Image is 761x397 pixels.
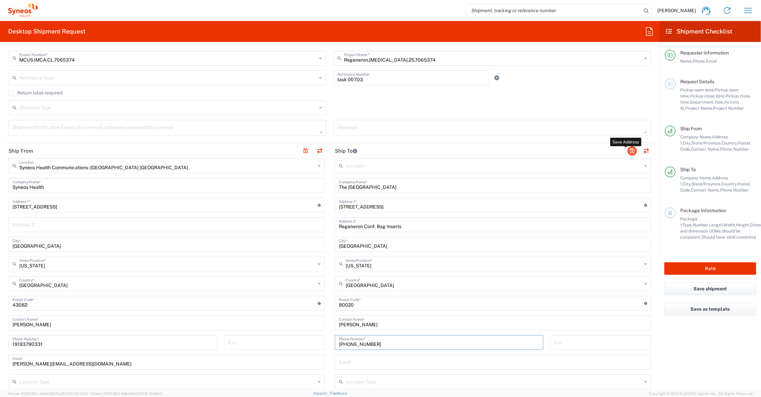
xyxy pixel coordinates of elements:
span: Server: 2025.18.0-a0edd1917ac [8,392,88,396]
span: [PERSON_NAME] [657,7,696,14]
span: City, [683,140,691,146]
span: Country, [721,140,738,146]
span: Contact Name, [691,188,720,193]
span: State/Province, [691,181,721,186]
span: Project Name, [685,106,713,111]
span: Pickup open date, [680,87,715,92]
span: Copyright © [DATE]-[DATE] Agistix Inc., All Rights Reserved [649,391,753,397]
input: Shipment, tracking or reference number [466,4,641,17]
span: [DATE] 10:10:00 [62,392,88,396]
span: Request Details [680,79,714,84]
span: Length, [709,222,723,227]
span: Email [706,59,717,64]
span: Requester Information [680,50,729,56]
span: Project Number [713,106,744,111]
span: Phone, [693,59,706,64]
span: Task, [714,100,724,105]
span: Phone Number [720,188,749,193]
span: Type, [683,222,693,227]
span: City, [683,181,691,186]
span: Company Name, [680,134,712,139]
button: Save shipment [664,283,756,295]
span: Should have valid content(s) [702,235,756,240]
h2: Shipment Checklist [666,27,732,36]
a: Feedback [330,391,347,395]
span: Department, [690,100,714,105]
span: Height, [736,222,750,227]
span: Client: 2025.18.0-198a450 [91,392,163,396]
a: Add Reference [492,73,502,83]
span: Pickup close date, [690,93,726,98]
span: Number, [693,222,709,227]
span: Contact Name, [691,147,720,152]
span: Ship From [680,126,702,131]
h2: Ship From [8,148,33,154]
span: Name, [680,59,693,64]
button: Save as template [664,303,756,315]
label: Return label required [8,90,63,95]
span: Ship To [680,167,696,172]
span: Package 1: [680,216,697,227]
span: State/Province, [691,140,721,146]
span: Width, [723,222,736,227]
h2: Desktop Shipment Request [8,27,85,36]
a: Support [313,391,330,395]
span: Package Information [680,208,726,213]
button: Rate [664,262,756,275]
span: Country, [721,181,738,186]
span: Company Name, [680,175,712,180]
span: [DATE] 10:06:13 [136,392,163,396]
span: Phone Number [720,147,749,152]
h2: Ship To [335,148,357,154]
